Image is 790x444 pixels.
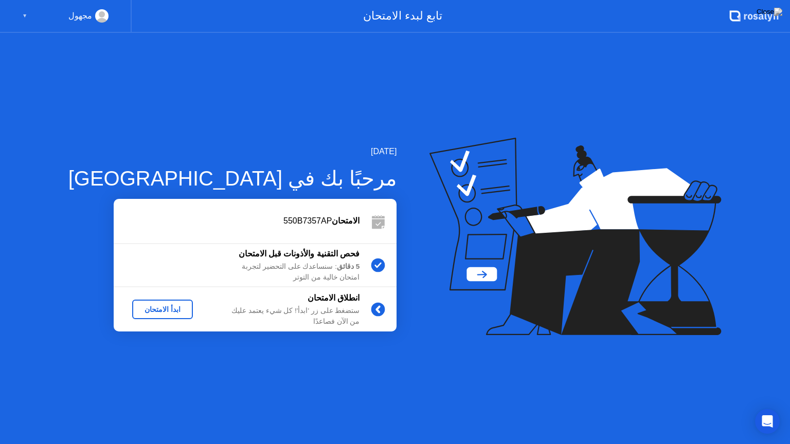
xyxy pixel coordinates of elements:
[136,305,189,313] div: ابدأ الامتحان
[68,163,397,194] div: مرحبًا بك في [GEOGRAPHIC_DATA]
[114,215,360,227] div: 550B7357AP
[132,300,193,319] button: ابدأ الامتحان
[211,262,360,283] div: : سنساعدك على التحضير لتجربة امتحان خالية من التوتر
[68,145,397,158] div: [DATE]
[22,9,27,23] div: ▼
[308,293,360,302] b: انطلاق الامتحان
[337,263,360,270] b: 5 دقائق
[755,409,780,434] div: Open Intercom Messenger
[332,216,360,225] b: الامتحان
[211,306,360,327] div: ستضغط على زر 'ابدأ'! كل شيء يعتمد عليك من الآن فصاعدًا
[757,8,782,16] img: Close
[68,9,92,23] div: مجهول
[239,249,360,258] b: فحص التقنية والأذونات قبل الامتحان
